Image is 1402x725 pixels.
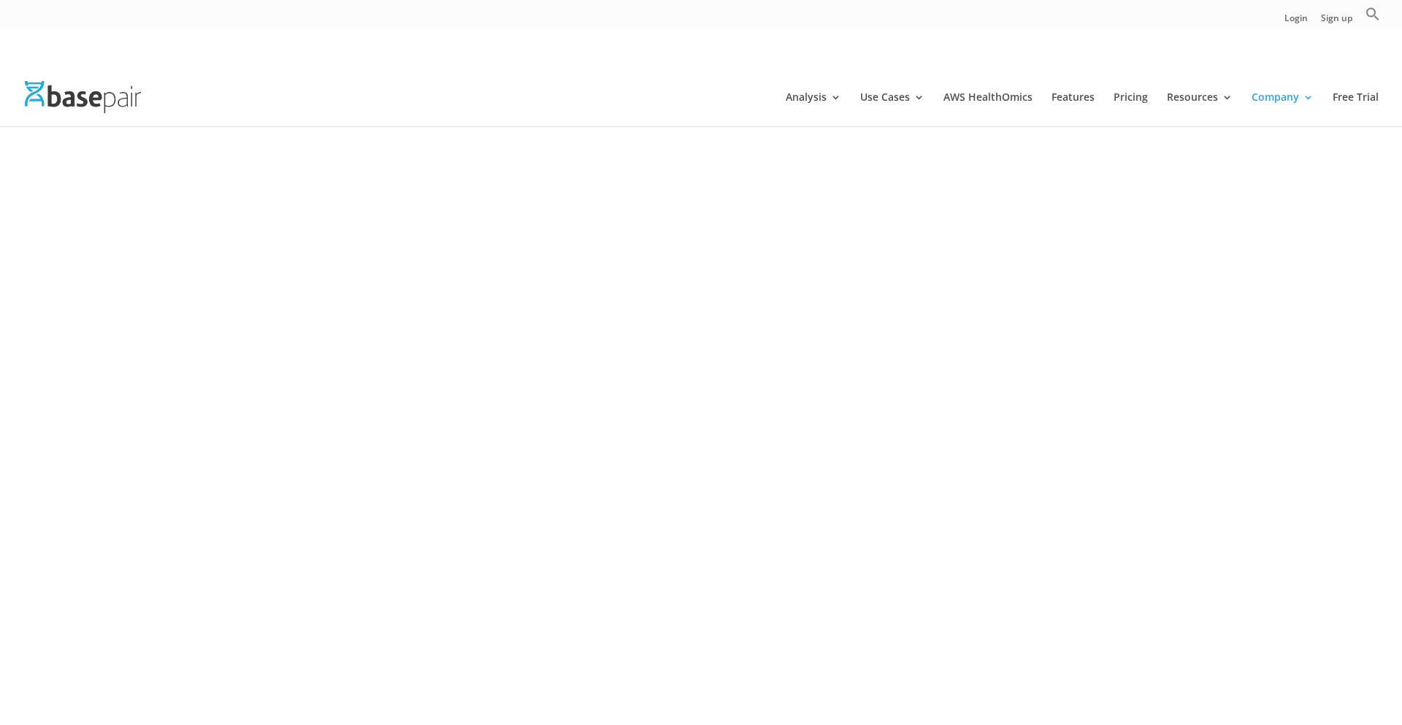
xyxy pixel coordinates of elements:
[1321,14,1352,29] a: Sign up
[1365,7,1380,29] a: Search Icon Link
[1114,92,1148,126] a: Pricing
[1051,92,1095,126] a: Features
[860,92,924,126] a: Use Cases
[943,92,1033,126] a: AWS HealthOmics
[1167,92,1233,126] a: Resources
[1365,7,1380,21] svg: Search
[1252,92,1314,126] a: Company
[786,92,841,126] a: Analysis
[1333,92,1379,126] a: Free Trial
[25,81,141,112] img: Basepair
[1284,14,1308,29] a: Login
